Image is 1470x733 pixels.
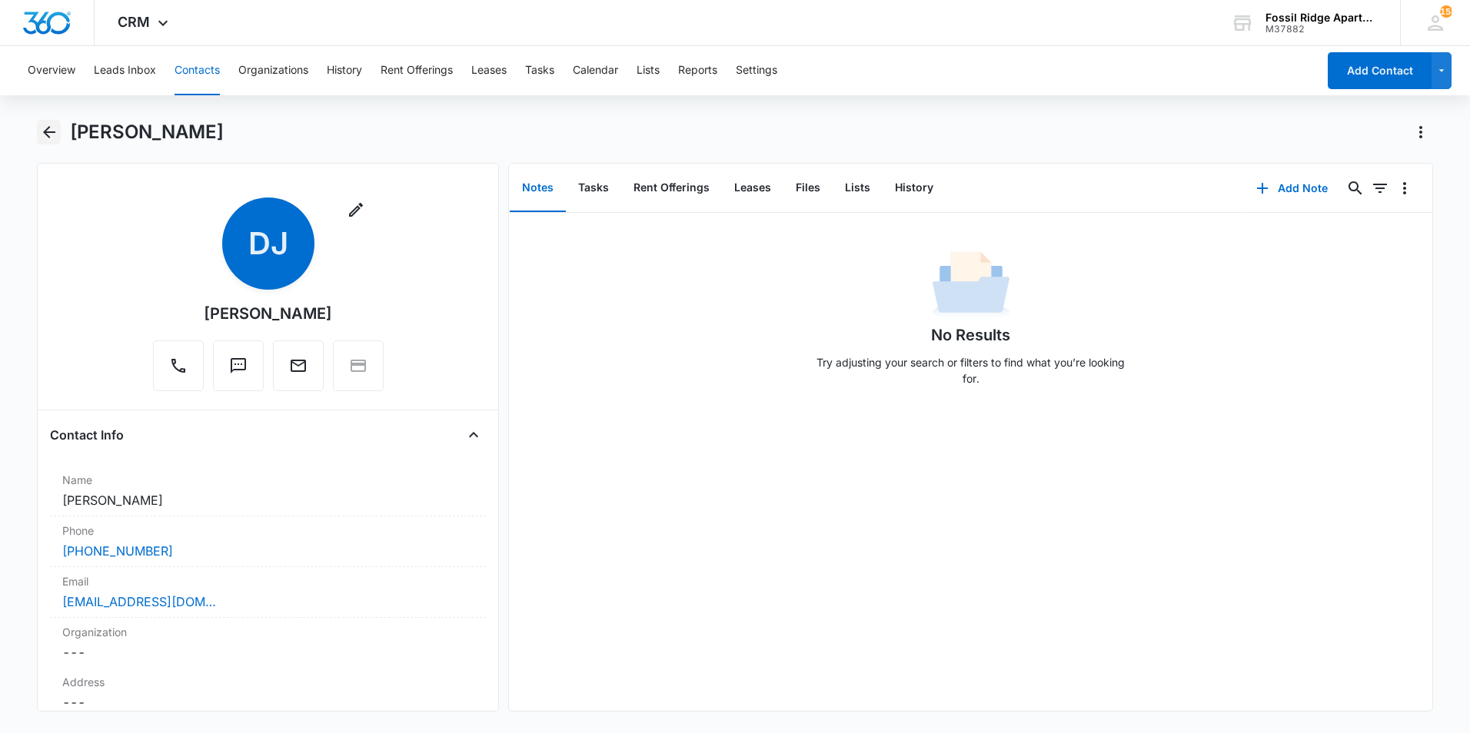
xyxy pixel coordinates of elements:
[94,46,156,95] button: Leads Inbox
[62,542,173,560] a: [PHONE_NUMBER]
[1408,120,1433,144] button: Actions
[471,46,507,95] button: Leases
[1392,176,1417,201] button: Overflow Menu
[1368,176,1392,201] button: Filters
[736,46,777,95] button: Settings
[722,164,783,212] button: Leases
[933,247,1009,323] img: No Data
[783,164,833,212] button: Files
[833,164,883,212] button: Lists
[62,674,474,690] label: Address
[50,516,486,567] div: Phone[PHONE_NUMBER]
[1265,24,1378,35] div: account id
[175,46,220,95] button: Contacts
[118,14,150,30] span: CRM
[62,624,474,640] label: Organization
[238,46,308,95] button: Organizations
[273,364,324,377] a: Email
[62,522,474,539] label: Phone
[50,426,124,444] h4: Contact Info
[50,618,486,668] div: Organization---
[153,340,204,391] button: Call
[62,573,474,589] label: Email
[222,197,314,290] span: DJ
[50,466,486,516] div: Name[PERSON_NAME]
[1265,12,1378,24] div: account name
[62,472,474,488] label: Name
[37,120,61,144] button: Back
[678,46,717,95] button: Reports
[62,693,474,711] dd: ---
[1440,5,1452,18] div: notifications count
[50,567,486,618] div: Email[EMAIL_ADDRESS][DOMAIN_NAME]
[327,46,362,95] button: History
[50,668,486,718] div: Address---
[883,164,946,212] button: History
[273,340,324,391] button: Email
[931,323,1010,347] h1: No Results
[621,164,722,212] button: Rent Offerings
[637,46,660,95] button: Lists
[1241,170,1343,207] button: Add Note
[62,592,216,611] a: [EMAIL_ADDRESS][DOMAIN_NAME]
[381,46,453,95] button: Rent Offerings
[62,643,474,662] dd: ---
[461,423,486,447] button: Close
[28,46,75,95] button: Overview
[153,364,204,377] a: Call
[62,491,474,509] dd: [PERSON_NAME]
[1343,176,1368,201] button: Search...
[566,164,621,212] button: Tasks
[1328,52,1432,89] button: Add Contact
[1440,5,1452,18] span: 158
[213,364,264,377] a: Text
[810,354,1132,386] p: Try adjusting your search or filters to find what you’re looking for.
[510,164,566,212] button: Notes
[204,302,332,325] div: [PERSON_NAME]
[525,46,554,95] button: Tasks
[213,340,264,391] button: Text
[70,121,224,144] h1: [PERSON_NAME]
[573,46,618,95] button: Calendar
